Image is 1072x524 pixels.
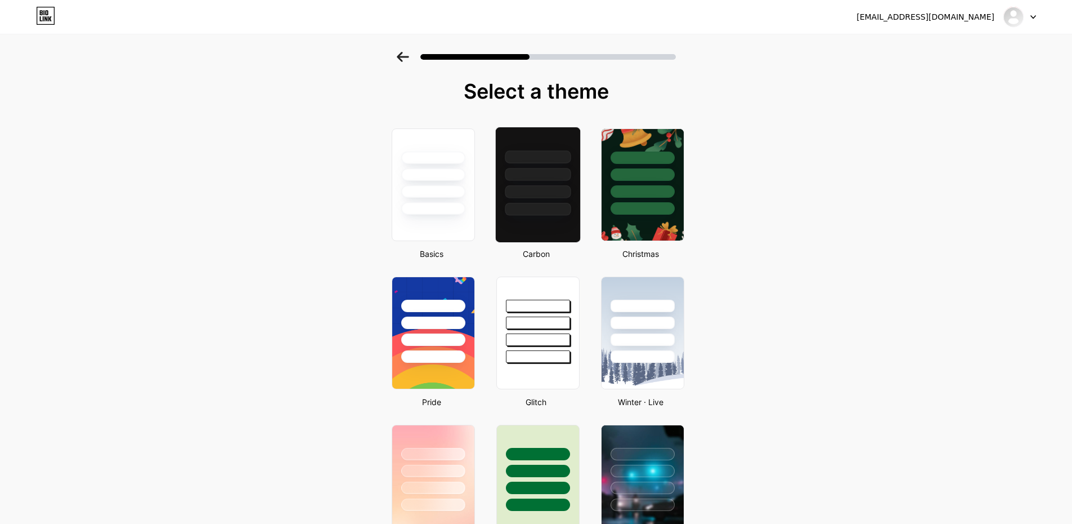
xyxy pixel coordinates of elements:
div: Christmas [598,248,684,260]
div: Winter · Live [598,396,684,408]
img: Cynsii [1003,6,1024,28]
div: Basics [388,248,475,260]
div: Carbon [493,248,580,260]
div: Pride [388,396,475,408]
div: [EMAIL_ADDRESS][DOMAIN_NAME] [856,11,994,23]
div: Select a theme [387,80,685,103]
div: Glitch [493,396,580,408]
